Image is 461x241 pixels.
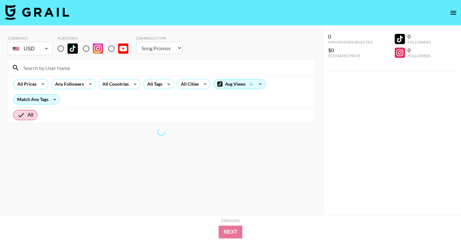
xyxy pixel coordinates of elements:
[328,33,373,40] div: 0
[221,218,240,223] div: Step 1 of 2
[408,40,431,44] div: Followers
[13,79,38,89] div: All Prices
[99,79,130,89] div: All Countries
[20,63,311,73] input: Search by User Name
[58,36,133,41] div: Platform
[447,6,460,19] button: open drawer
[177,79,200,89] div: All Cities
[328,53,373,58] div: Estimated Price
[408,47,431,53] div: 0
[136,36,182,41] div: Campaign Type
[8,36,53,41] div: Currency
[28,111,33,119] span: All
[51,79,85,89] div: Any Followers
[408,53,431,58] div: Followers
[219,226,243,238] button: Next
[214,79,265,89] div: Avg Views
[9,43,51,54] div: USD
[328,40,373,44] div: Influencers Selected
[13,95,60,104] div: Match Any Tags
[118,43,128,54] img: YouTube
[68,43,78,54] img: TikTok
[157,128,166,136] span: Refreshing lists, bookers, clients, countries, tags, cities, talent, talent...
[5,4,69,20] img: Grail Talent
[143,79,164,89] div: All Tags
[408,33,431,40] div: 0
[328,47,373,53] div: $0
[93,43,103,54] img: Instagram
